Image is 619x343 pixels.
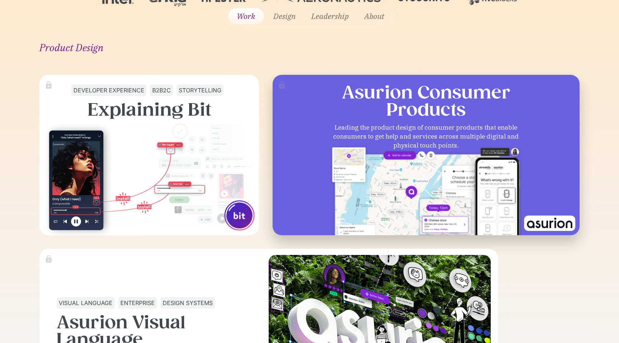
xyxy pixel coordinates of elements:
div: visual language [59,298,112,308]
a: Work [228,8,264,24]
div: enterprise [120,298,155,308]
div: design systems [163,298,213,308]
div: b2b2c [152,85,171,95]
a: developer experienceb2b2cstorytellingExplaining Bit [39,75,259,235]
div: Product Design [39,43,579,53]
a: Design [267,8,302,24]
a: About [358,8,391,24]
h3: Explaining Bit [87,101,211,118]
a: Leadership [305,8,355,24]
h3: Asurion Consumer Products [342,84,510,118]
div: developer experience [73,85,144,95]
a: Asurion ConsumerProductsLeading the product design of consumer products that enable consumers to ... [273,75,580,235]
div: storytelling [179,85,221,95]
div: Leading the product design of consumer products that enable consumers to get help and services ac... [327,123,524,150]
